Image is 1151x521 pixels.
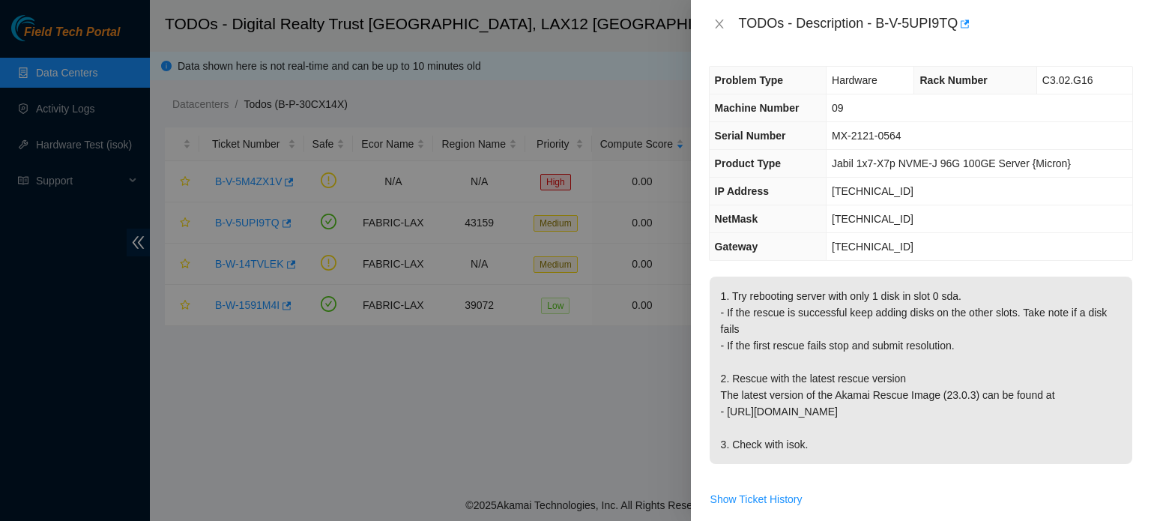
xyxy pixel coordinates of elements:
span: Serial Number [715,130,786,142]
span: C3.02.G16 [1042,74,1093,86]
span: [TECHNICAL_ID] [832,213,913,225]
span: Product Type [715,157,781,169]
span: Gateway [715,241,758,253]
span: Show Ticket History [710,491,803,508]
span: Jabil 1x7-X7p NVME-J 96G 100GE Server {Micron} [832,157,1071,169]
span: Problem Type [715,74,784,86]
span: IP Address [715,185,769,197]
span: MX-2121-0564 [832,130,901,142]
button: Show Ticket History [710,487,803,511]
span: NetMask [715,213,758,225]
span: 09 [832,102,844,114]
button: Close [709,17,730,31]
span: Rack Number [919,74,987,86]
span: [TECHNICAL_ID] [832,185,913,197]
div: TODOs - Description - B-V-5UPI9TQ [739,12,1133,36]
span: Hardware [832,74,877,86]
p: 1. Try rebooting server with only 1 disk in slot 0 sda. - If the rescue is successful keep adding... [710,277,1132,464]
span: [TECHNICAL_ID] [832,241,913,253]
span: Machine Number [715,102,800,114]
span: close [713,18,725,30]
